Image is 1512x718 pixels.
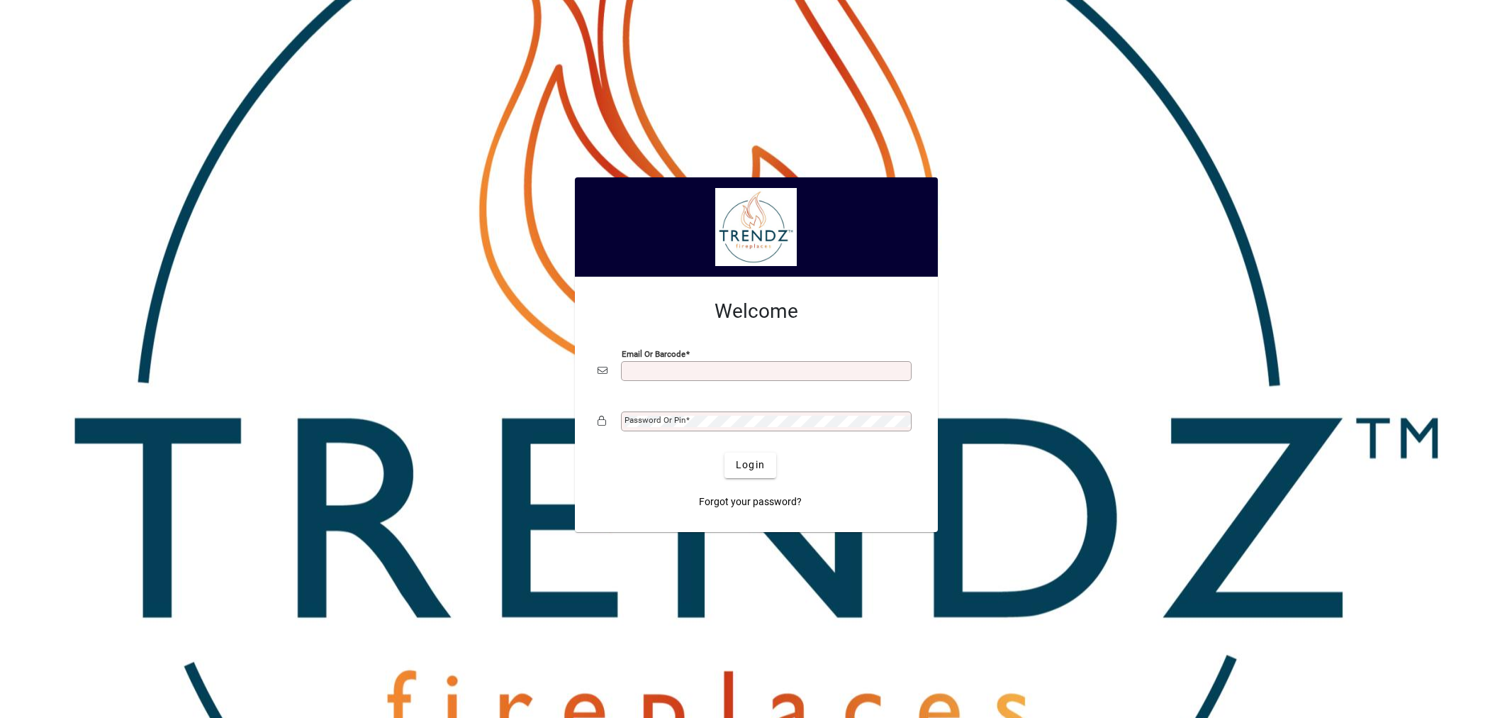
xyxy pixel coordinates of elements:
[699,495,802,509] span: Forgot your password?
[598,299,915,324] h2: Welcome
[724,453,776,478] button: Login
[625,415,685,425] mat-label: Password or Pin
[622,348,685,358] mat-label: Email or Barcode
[736,458,765,473] span: Login
[693,490,807,515] a: Forgot your password?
